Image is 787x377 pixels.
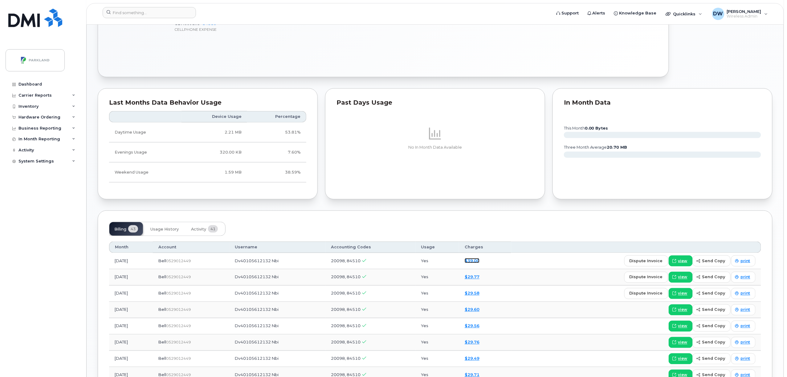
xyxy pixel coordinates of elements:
div: Quicklinks [662,8,707,20]
td: [DATE] [109,269,153,286]
div: Last Months Data Behavior Usage [109,100,306,106]
text: three month average [564,145,627,150]
span: 20098, 84510 [331,307,361,312]
td: Dv40105612132 Nbi [229,351,326,367]
span: Knowledge Base [619,10,657,16]
span: Usage History [150,227,179,232]
a: view [669,304,693,315]
td: 2.21 MB [181,122,247,142]
span: 0529012449 [166,259,191,263]
span: Alerts [593,10,606,16]
span: send copy [702,339,725,345]
span: print [741,307,750,313]
td: 7.60% [247,142,306,162]
td: [DATE] [109,351,153,367]
td: Yes [415,253,459,269]
span: dispute invoice [630,291,663,296]
td: [DATE] [109,335,153,351]
a: print [731,337,756,348]
span: send copy [702,307,725,313]
a: view [669,353,693,364]
td: Yes [415,286,459,302]
div: Derrick Wildi [708,8,772,20]
button: dispute invoice [624,255,668,267]
p: CELLPHONE EXPENSE [174,27,407,32]
span: Bell [158,356,166,361]
button: send copy [693,304,731,315]
span: send copy [702,323,725,329]
span: 0529012449 [166,275,191,279]
text: this month [564,126,608,130]
p: No In Month Data Available [336,145,534,150]
th: Accounting Codes [325,242,415,253]
tr: Weekdays from 6:00pm to 8:00am [109,142,306,162]
th: Usage [415,242,459,253]
span: send copy [702,356,725,362]
a: view [669,321,693,332]
span: 0529012449 [166,291,191,296]
div: Past Days Usage [336,100,534,106]
tr: Friday from 6:00pm to Monday 8:00am [109,162,306,182]
span: print [741,356,750,362]
a: Knowledge Base [610,7,661,19]
span: 41 [208,225,218,233]
span: 20098, 84510 [331,323,361,328]
a: view [669,272,693,283]
td: Yes [415,302,459,318]
td: [DATE] [109,286,153,302]
span: 20098, 84510 [331,258,361,263]
td: 38.59% [247,162,306,182]
span: print [741,258,750,264]
span: Support [561,10,579,16]
input: Find something... [103,7,196,18]
th: Username [229,242,326,253]
tspan: 20.70 MB [607,145,627,150]
span: Activity [191,227,206,232]
button: dispute invoice [624,272,668,283]
span: 20098, 84510 [331,275,361,279]
td: 1.59 MB [181,162,247,182]
a: Alerts [583,7,610,19]
span: print [741,291,750,296]
span: view [678,340,687,345]
td: Dv40105612132 Nbi [229,269,326,286]
td: Weekend Usage [109,162,181,182]
td: Dv40105612132 Nbi [229,318,326,335]
button: send copy [693,255,731,267]
div: In Month Data [564,100,761,106]
a: view [669,337,693,348]
span: view [678,275,687,280]
span: Wireless Admin [727,14,761,19]
td: 53.81% [247,122,306,142]
a: $39.00 [465,258,479,263]
span: Bell [158,291,166,296]
span: send copy [702,274,725,280]
a: $29.58 [465,291,479,296]
span: DW [713,10,723,18]
a: print [731,304,756,315]
td: Daytime Usage [109,122,181,142]
span: send copy [702,258,725,264]
a: Support [552,7,583,19]
a: print [731,272,756,283]
span: dispute invoice [630,258,663,264]
button: send copy [693,337,731,348]
span: [PERSON_NAME] [727,9,761,14]
span: send copy [702,291,725,296]
span: 20098, 84510 [331,340,361,345]
a: view [669,288,693,299]
button: send copy [693,353,731,364]
span: view [678,258,687,264]
td: [DATE] [109,253,153,269]
td: Yes [415,269,459,286]
span: 0529012449 [166,340,191,345]
a: print [731,353,756,364]
span: 0529012449 [166,307,191,312]
a: print [731,321,756,332]
td: Dv40105612132 Nbi [229,286,326,302]
span: Quicklinks [673,11,696,16]
th: Device Usage [181,111,247,122]
td: Yes [415,335,459,351]
th: Account [153,242,229,253]
a: $29.49 [465,356,479,361]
